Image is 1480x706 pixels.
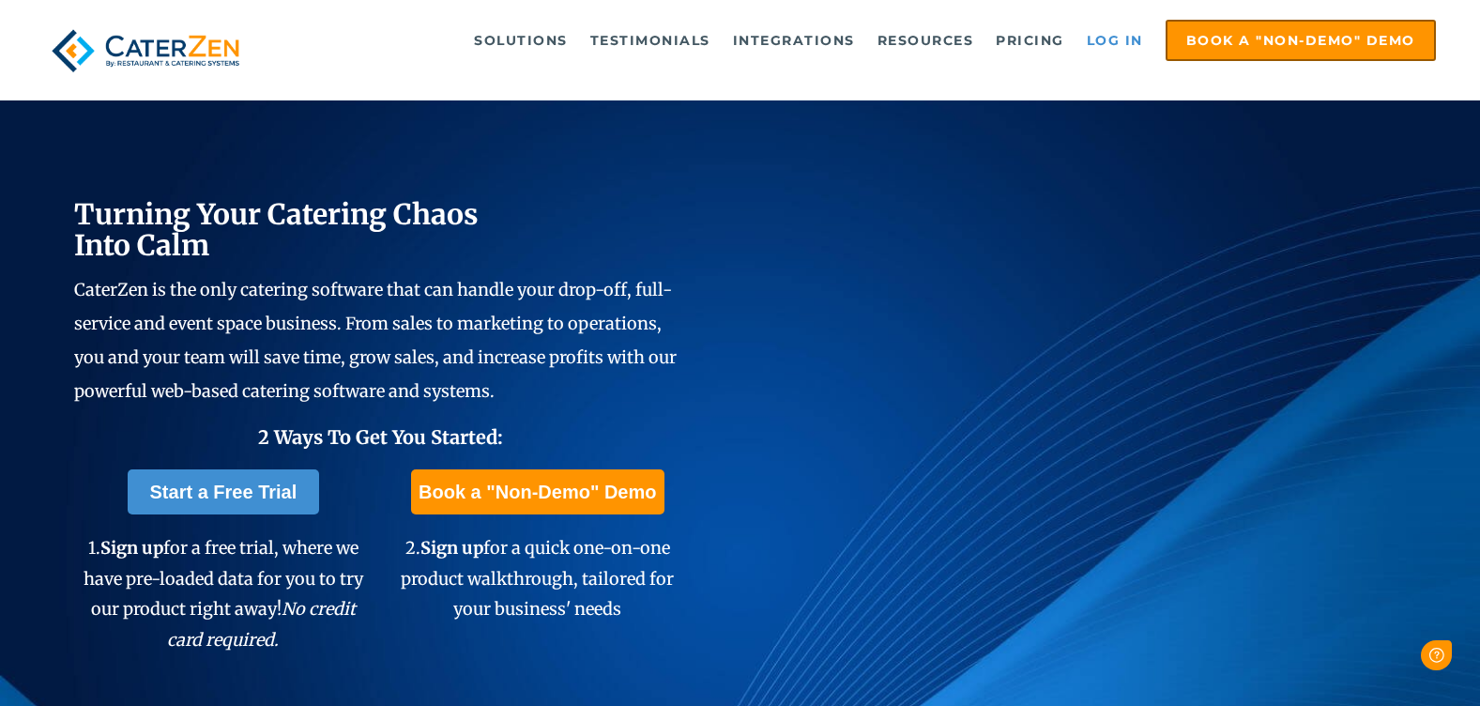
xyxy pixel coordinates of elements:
[465,22,577,59] a: Solutions
[128,469,320,514] a: Start a Free Trial
[1313,633,1459,685] iframe: Help widget launcher
[74,196,479,263] span: Turning Your Catering Chaos Into Calm
[258,425,503,449] span: 2 Ways To Get You Started:
[581,22,720,59] a: Testimonials
[282,20,1436,61] div: Navigation Menu
[100,537,163,559] span: Sign up
[986,22,1074,59] a: Pricing
[1077,22,1152,59] a: Log in
[74,279,677,402] span: CaterZen is the only catering software that can handle your drop-off, full-service and event spac...
[420,537,483,559] span: Sign up
[724,22,864,59] a: Integrations
[401,537,674,620] span: 2. for a quick one-on-one product walkthrough, tailored for your business' needs
[167,598,356,650] em: No credit card required.
[868,22,984,59] a: Resources
[84,537,363,650] span: 1. for a free trial, where we have pre-loaded data for you to try our product right away!
[411,469,664,514] a: Book a "Non-Demo" Demo
[44,20,246,82] img: caterzen
[1166,20,1436,61] a: Book a "Non-Demo" Demo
